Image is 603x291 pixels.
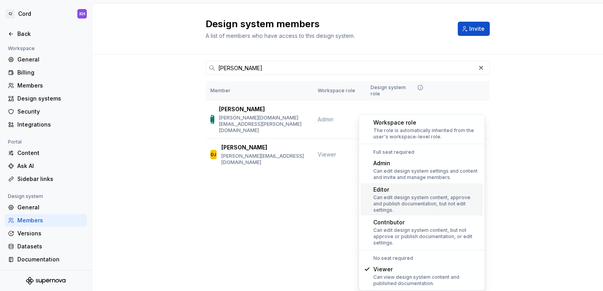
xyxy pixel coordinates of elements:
[219,115,308,134] p: [PERSON_NAME][DOMAIN_NAME][EMAIL_ADDRESS][PERSON_NAME][DOMAIN_NAME]
[221,153,308,166] p: [PERSON_NAME][EMAIL_ADDRESS][DOMAIN_NAME]
[373,265,480,273] div: Viewer
[5,137,25,147] div: Portal
[5,201,87,214] a: General
[5,53,87,66] a: General
[373,194,480,213] div: Can edit design system content, approve and publish documentation, but not edit settings.
[5,147,87,159] a: Content
[2,5,90,22] button: C/CordKH
[373,119,480,127] div: Workspace role
[6,9,15,19] div: C/
[318,151,336,158] span: Viewer
[5,79,87,92] a: Members
[206,18,448,30] h2: Design system members
[17,56,84,63] div: General
[26,277,66,285] svg: Supernova Logo
[17,69,84,76] div: Billing
[211,151,216,159] div: DJ
[221,144,267,151] p: [PERSON_NAME]
[5,253,87,266] a: Documentation
[5,105,87,118] a: Security
[373,159,480,167] div: Admin
[5,44,38,53] div: Workspace
[17,82,84,90] div: Members
[373,186,480,194] div: Editor
[18,10,31,18] div: Cord
[5,227,87,240] a: Versions
[206,32,355,39] span: A list of members who have access to this design system.
[373,274,480,287] div: Can view design system content and published documentation.
[17,30,84,38] div: Back
[210,112,215,127] div: DV
[5,66,87,79] a: Billing
[5,118,87,131] a: Integrations
[313,81,366,101] th: Workspace role
[5,28,87,40] a: Back
[5,173,87,185] a: Sidebar links
[17,121,84,129] div: Integrations
[5,240,87,253] a: Datasets
[17,256,84,263] div: Documentation
[17,162,84,170] div: Ask AI
[17,149,84,157] div: Content
[359,115,485,144] div: Suggestions
[219,105,265,113] p: [PERSON_NAME]
[17,108,84,116] div: Security
[373,127,480,140] div: The role is automatically inherited from the user's workspace-level role.
[359,250,485,291] div: Suggestions
[5,92,87,105] a: Design systems
[359,144,485,250] div: Suggestions
[5,214,87,227] a: Members
[373,168,480,181] div: Can edit design system settings and content and invite and manage members.
[361,149,483,155] div: Full seat required
[17,242,84,250] div: Datasets
[373,227,480,246] div: Can edit design system content, but not approve or publish documentation, or edit settings.
[17,95,84,103] div: Design systems
[206,81,313,101] th: Member
[17,175,84,183] div: Sidebar links
[17,229,84,237] div: Versions
[215,61,476,75] input: Search in workspace members...
[458,22,490,36] button: Invite
[361,255,483,261] div: No seat required
[373,218,480,226] div: Contributor
[17,203,84,211] div: General
[17,216,84,224] div: Members
[5,192,46,201] div: Design system
[79,11,85,17] div: KH
[5,160,87,172] a: Ask AI
[469,25,485,33] span: Invite
[371,84,425,97] div: Design system role
[318,116,333,123] span: Admin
